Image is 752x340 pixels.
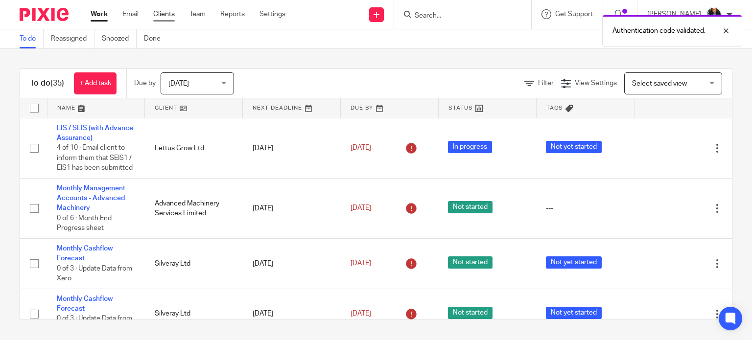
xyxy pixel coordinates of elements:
td: Lettus Grow Ltd [145,118,243,178]
span: In progress [448,141,492,153]
a: Work [91,9,108,19]
a: Settings [259,9,285,19]
a: Clients [153,9,175,19]
span: Not yet started [546,307,602,319]
h1: To do [30,78,64,89]
span: 0 of 6 · Month End Progress sheet [57,215,112,232]
a: Snoozed [102,29,137,48]
span: Select saved view [632,80,687,87]
a: Done [144,29,168,48]
img: Pixie [20,8,69,21]
span: [DATE] [351,144,371,151]
a: Email [122,9,139,19]
a: To do [20,29,44,48]
span: [DATE] [351,205,371,212]
span: Filter [538,80,554,87]
p: Due by [134,78,156,88]
span: [DATE] [168,80,189,87]
span: (35) [50,79,64,87]
p: Authentication code validated. [612,26,705,36]
img: martin-hickman.jpg [706,7,722,23]
a: Monthly Cashflow Forecast [57,245,113,262]
a: Team [189,9,206,19]
td: Silveray Ltd [145,289,243,339]
span: 4 of 10 · Email client to inform them that SEIS1 / EIS1 has been submitted [57,144,133,171]
td: Advanced Machinery Services Limited [145,178,243,238]
span: View Settings [575,80,617,87]
td: [DATE] [243,238,341,289]
span: Not started [448,256,493,269]
span: Not yet started [546,256,602,269]
span: Not yet started [546,141,602,153]
div: --- [546,204,624,213]
span: 0 of 3 · Update Data from Xero [57,316,132,333]
a: Monthly Management Accounts - Advanced Machinery [57,185,125,212]
span: Not started [448,201,493,213]
a: + Add task [74,72,117,94]
a: Monthly Cashflow Forecast [57,295,113,312]
td: [DATE] [243,118,341,178]
a: EIS / SEIS (with Advance Assurance) [57,125,133,141]
td: [DATE] [243,178,341,238]
td: [DATE] [243,289,341,339]
span: Tags [546,105,563,111]
a: Reassigned [51,29,94,48]
span: [DATE] [351,260,371,267]
a: Reports [220,9,245,19]
span: Not started [448,307,493,319]
span: [DATE] [351,310,371,317]
td: Silveray Ltd [145,238,243,289]
span: 0 of 3 · Update Data from Xero [57,265,132,282]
